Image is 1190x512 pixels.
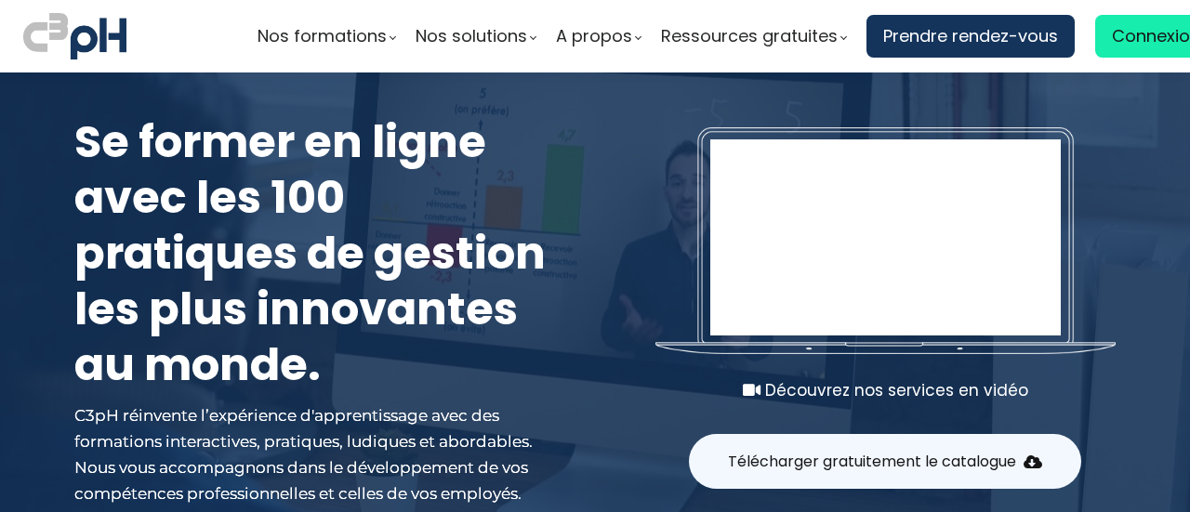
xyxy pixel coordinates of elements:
[728,450,1016,473] span: Télécharger gratuitement le catalogue
[556,22,632,50] span: A propos
[258,22,387,50] span: Nos formations
[74,402,558,506] div: C3pH réinvente l’expérience d'apprentissage avec des formations interactives, pratiques, ludiques...
[689,434,1081,489] button: Télécharger gratuitement le catalogue
[661,22,838,50] span: Ressources gratuites
[655,377,1116,403] div: Découvrez nos services en vidéo
[883,22,1058,50] span: Prendre rendez-vous
[866,15,1075,58] a: Prendre rendez-vous
[74,114,558,393] h1: Se former en ligne avec les 100 pratiques de gestion les plus innovantes au monde.
[23,9,126,63] img: logo C3PH
[416,22,527,50] span: Nos solutions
